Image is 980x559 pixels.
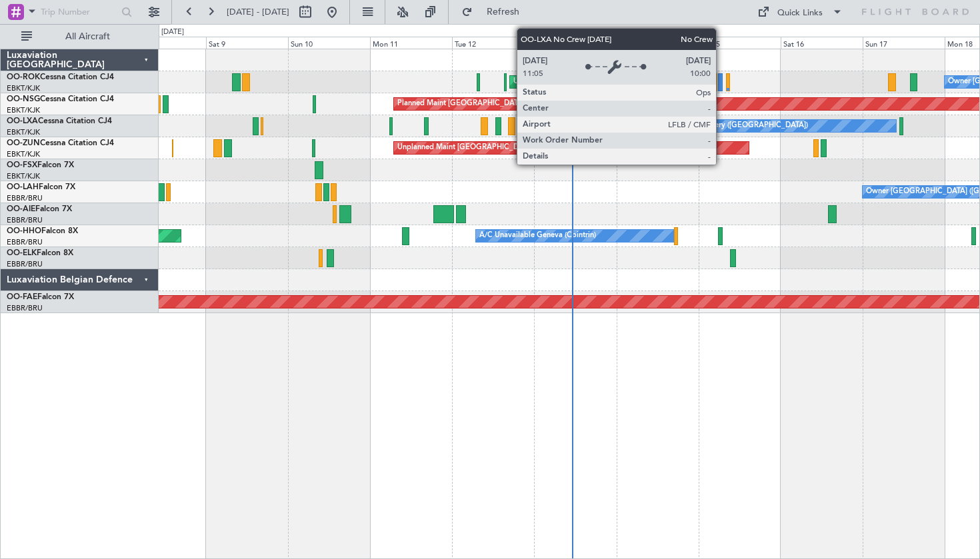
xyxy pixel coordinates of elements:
[15,26,145,47] button: All Aircraft
[7,171,40,181] a: EBKT/KJK
[863,37,945,49] div: Sun 17
[479,226,596,246] div: A/C Unavailable Geneva (Cointrin)
[7,193,43,203] a: EBBR/BRU
[7,127,40,137] a: EBKT/KJK
[7,183,75,191] a: OO-LAHFalcon 7X
[7,95,114,103] a: OO-NSGCessna Citation CJ4
[7,73,40,81] span: OO-ROK
[35,32,141,41] span: All Aircraft
[7,249,37,257] span: OO-ELK
[7,161,37,169] span: OO-FSX
[7,73,114,81] a: OO-ROKCessna Citation CJ4
[7,105,40,115] a: EBKT/KJK
[513,72,729,92] div: Unplanned Maint [GEOGRAPHIC_DATA]-[GEOGRAPHIC_DATA]
[7,95,40,103] span: OO-NSG
[7,227,41,235] span: OO-HHO
[7,259,43,269] a: EBBR/BRU
[288,37,370,49] div: Sun 10
[452,37,534,49] div: Tue 12
[699,37,781,49] div: Fri 15
[206,37,288,49] div: Sat 9
[41,2,117,22] input: Trip Number
[777,7,823,20] div: Quick Links
[7,205,35,213] span: OO-AIE
[370,37,452,49] div: Mon 11
[475,7,531,17] span: Refresh
[397,94,607,114] div: Planned Maint [GEOGRAPHIC_DATA] ([GEOGRAPHIC_DATA])
[7,293,37,301] span: OO-FAE
[657,116,808,136] div: No Crew Chambery ([GEOGRAPHIC_DATA])
[781,37,863,49] div: Sat 16
[7,215,43,225] a: EBBR/BRU
[7,303,43,313] a: EBBR/BRU
[751,1,849,23] button: Quick Links
[7,161,74,169] a: OO-FSXFalcon 7X
[7,293,74,301] a: OO-FAEFalcon 7X
[617,37,699,49] div: Thu 14
[455,1,535,23] button: Refresh
[227,6,289,18] span: [DATE] - [DATE]
[7,227,78,235] a: OO-HHOFalcon 8X
[7,149,40,159] a: EBKT/KJK
[397,138,617,158] div: Unplanned Maint [GEOGRAPHIC_DATA] ([GEOGRAPHIC_DATA])
[7,139,114,147] a: OO-ZUNCessna Citation CJ4
[7,205,72,213] a: OO-AIEFalcon 7X
[534,37,616,49] div: Wed 13
[7,237,43,247] a: EBBR/BRU
[7,83,40,93] a: EBKT/KJK
[124,37,206,49] div: Fri 8
[7,139,40,147] span: OO-ZUN
[7,117,112,125] a: OO-LXACessna Citation CJ4
[7,249,73,257] a: OO-ELKFalcon 8X
[161,27,184,38] div: [DATE]
[7,117,38,125] span: OO-LXA
[7,183,39,191] span: OO-LAH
